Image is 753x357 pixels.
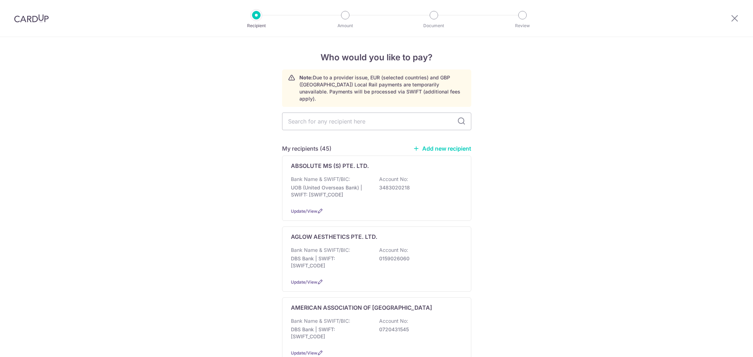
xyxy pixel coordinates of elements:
p: Due to a provider issue, EUR (selected countries) and GBP ([GEOGRAPHIC_DATA]) Local Rail payments... [299,74,465,102]
h4: Who would you like to pay? [282,51,471,64]
p: Review [496,22,549,29]
p: ABSOLUTE MS (S) PTE. LTD. [291,162,369,170]
p: DBS Bank | SWIFT: [SWIFT_CODE] [291,255,370,269]
h5: My recipients (45) [282,144,331,153]
a: Update/View [291,279,317,285]
iframe: Opens a widget where you can find more information [708,336,746,353]
p: Document [408,22,460,29]
input: Search for any recipient here [282,113,471,130]
p: Bank Name & SWIFT/BIC: [291,176,350,183]
p: UOB (United Overseas Bank) | SWIFT: [SWIFT_CODE] [291,184,370,198]
p: Bank Name & SWIFT/BIC: [291,317,350,325]
p: Account No: [379,317,408,325]
p: AGLOW AESTHETICS PTE. LTD. [291,232,377,241]
p: 3483020218 [379,184,458,191]
p: Recipient [230,22,282,29]
a: Add new recipient [413,145,471,152]
p: Account No: [379,176,408,183]
img: CardUp [14,14,49,23]
p: 0720431545 [379,326,458,333]
p: DBS Bank | SWIFT: [SWIFT_CODE] [291,326,370,340]
a: Update/View [291,350,317,356]
p: Account No: [379,247,408,254]
p: Bank Name & SWIFT/BIC: [291,247,350,254]
a: Update/View [291,208,317,214]
p: AMERICAN ASSOCIATION OF [GEOGRAPHIC_DATA] [291,303,432,312]
p: Amount [319,22,371,29]
strong: Note: [299,74,313,80]
p: 0159026060 [379,255,458,262]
